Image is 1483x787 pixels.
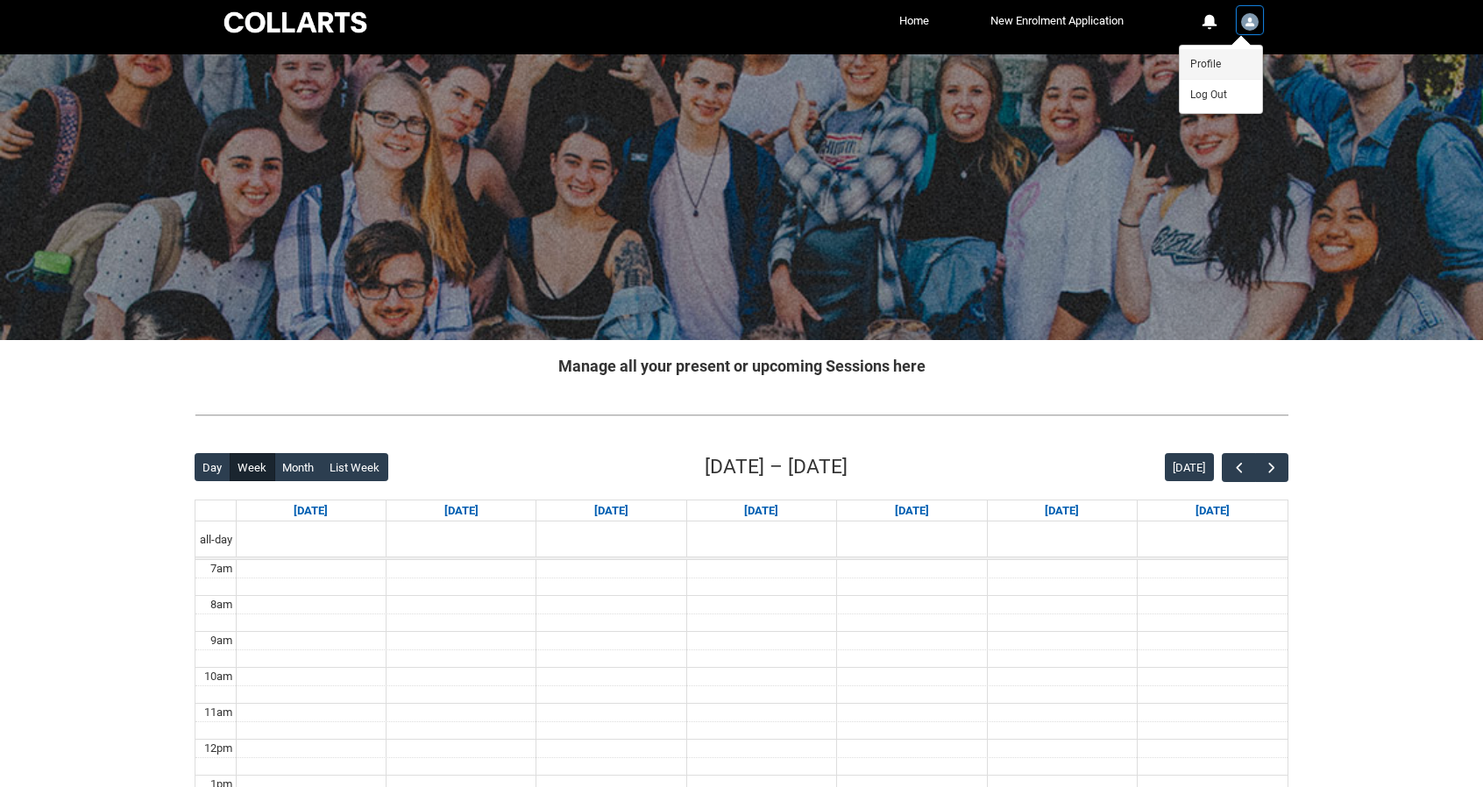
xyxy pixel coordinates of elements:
button: Previous Week [1222,453,1255,482]
a: Go to September 19, 2025 [1041,500,1082,521]
a: Go to September 17, 2025 [741,500,782,521]
img: Student.cpackha.20252060 [1241,13,1259,31]
a: Go to September 18, 2025 [891,500,933,521]
button: Day [195,453,231,481]
div: 8am [207,596,236,613]
a: Home [895,8,933,34]
a: Go to September 20, 2025 [1192,500,1233,521]
h2: Manage all your present or upcoming Sessions here [195,354,1288,378]
a: Go to September 16, 2025 [591,500,632,521]
h2: [DATE] – [DATE] [705,452,848,482]
span: all-day [196,531,236,549]
div: 11am [201,704,236,721]
button: [DATE] [1165,453,1214,481]
button: User Profile Student.cpackha.20252060 [1237,6,1263,34]
a: Go to September 15, 2025 [441,500,482,521]
a: Go to September 14, 2025 [290,500,331,521]
span: Log Out [1190,87,1227,103]
a: New Enrolment Application [986,8,1128,34]
button: Week [230,453,275,481]
div: 7am [207,560,236,578]
button: Next Week [1255,453,1288,482]
div: 9am [207,632,236,649]
div: 12pm [201,740,236,757]
button: List Week [322,453,388,481]
img: REDU_GREY_LINE [195,406,1288,424]
div: 10am [201,668,236,685]
button: Month [274,453,323,481]
span: Profile [1190,56,1221,72]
